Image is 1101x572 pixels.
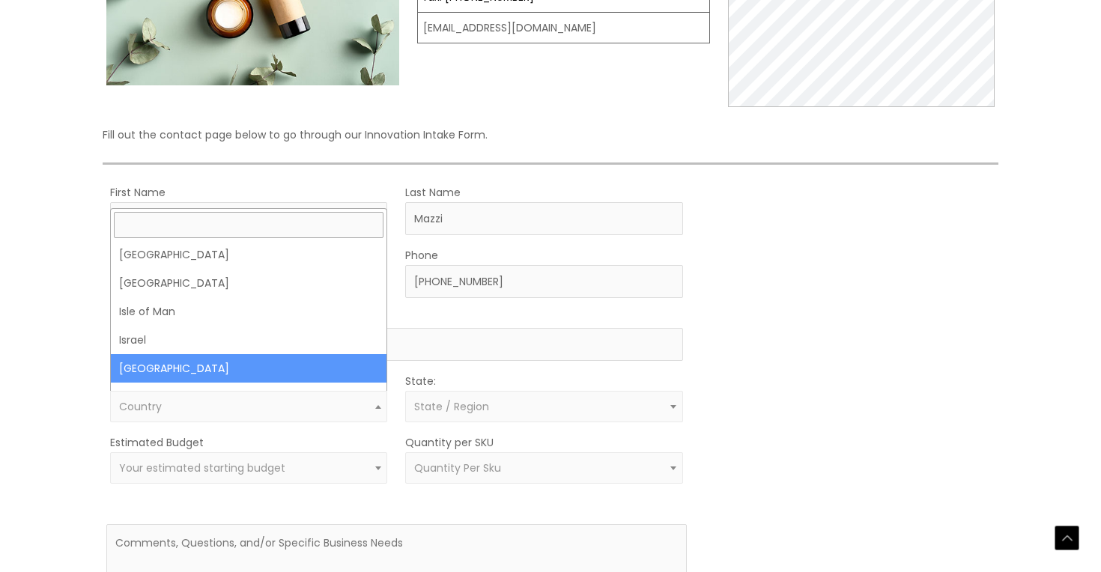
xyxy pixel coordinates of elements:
label: Phone [405,246,438,265]
span: Quantity Per Sku [414,460,501,475]
label: First Name [110,183,166,202]
li: [GEOGRAPHIC_DATA] [111,383,386,411]
li: Isle of Man [111,297,386,326]
p: Fill out the contact page below to go through our Innovation Intake Form. [103,125,998,144]
input: First Name [110,202,387,235]
span: State / Region [414,399,489,414]
span: Your estimated starting budget [119,460,285,475]
li: Israel [111,326,386,354]
input: Enter Your Phone Number [405,265,682,298]
label: State: [405,371,436,391]
td: [EMAIL_ADDRESS][DOMAIN_NAME] [418,13,710,43]
label: Last Name [405,183,461,202]
li: [GEOGRAPHIC_DATA] [111,269,386,297]
label: Quantity per SKU [405,433,494,452]
input: Last Name [405,202,682,235]
li: [GEOGRAPHIC_DATA] [111,240,386,269]
li: [GEOGRAPHIC_DATA] [111,354,386,383]
span: Country [119,399,162,414]
label: Estimated Budget [110,433,204,452]
input: Company Name [110,328,682,361]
